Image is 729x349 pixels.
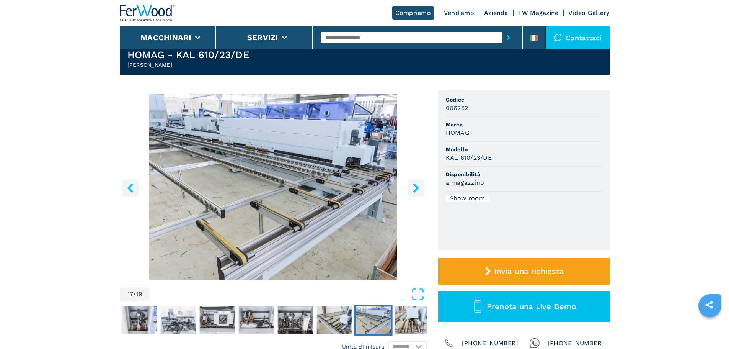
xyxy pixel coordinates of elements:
button: Macchinari [140,33,191,42]
button: Prenota una Live Demo [438,291,610,322]
h3: a magazzino [446,178,484,187]
span: Prenota una Live Demo [487,302,576,311]
h3: KAL 610/23/DE [446,153,492,162]
div: Show room [446,195,489,202]
button: submit-button [502,29,514,46]
span: Modello [446,146,602,153]
img: Contattaci [554,34,562,41]
button: Go to Slide 14 [237,305,275,336]
h3: HOMAG [446,128,470,137]
img: Phone [444,338,454,349]
span: Codice [446,96,602,103]
img: f0e87c61af1bf6f4d87cb78a86547c7f [160,306,196,334]
button: Go to Slide 18 [393,305,431,336]
button: Go to Slide 12 [159,305,197,336]
h1: HOMAG - KAL 610/23/DE [127,49,250,61]
button: Go to Slide 11 [120,305,158,336]
span: Disponibilità [446,170,602,178]
button: Invia una richiesta [438,258,610,285]
h2: [PERSON_NAME] [127,61,250,69]
a: Azienda [484,9,508,16]
img: c956fb5d4c5d0bcd8ba2ce29444f75f4 [121,306,157,334]
a: Compriamo [392,6,434,20]
button: right-button [408,179,425,197]
div: Contattaci [546,26,610,49]
button: Servizi [247,33,278,42]
button: Go to Slide 15 [276,305,314,336]
a: Vendiamo [444,9,474,16]
button: left-button [122,179,139,197]
button: Go to Slide 17 [354,305,392,336]
img: 78f976f6fb33b4d00c6c88eac5e24bad [356,306,391,334]
img: Ferwood [120,5,175,21]
span: [PHONE_NUMBER] [548,338,604,349]
button: Open Fullscreen [152,287,425,301]
div: Go to Slide 17 [120,94,427,280]
span: Marca [446,121,602,128]
span: 17 [127,291,134,297]
span: [PHONE_NUMBER] [462,338,519,349]
img: 138f988cc3c07f0eae2fe4c4c7d504e1 [277,306,313,334]
span: Invia una richiesta [494,267,564,276]
span: / [133,291,136,297]
a: Video Gallery [568,9,609,16]
a: FW Magazine [518,9,559,16]
img: a67ca5bf721a51afa47bee4ad5c2db1a [199,306,235,334]
a: sharethis [700,295,719,315]
img: d88e700adf8e841fb3880dcf26ad48c9 [395,306,430,334]
img: b4b2ceaf8007c7f0f4fdb3db44ae2e09 [316,306,352,334]
img: Whatsapp [529,338,540,349]
img: 3fb7b6b59238b54e760ac7460a3ef8bf [238,306,274,334]
img: Bordatrice Singola HOMAG KAL 610/23/DE [120,94,427,280]
iframe: Chat [696,315,723,343]
button: Go to Slide 13 [198,305,236,336]
button: Go to Slide 16 [315,305,353,336]
h3: 006252 [446,103,468,112]
span: 19 [136,291,142,297]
